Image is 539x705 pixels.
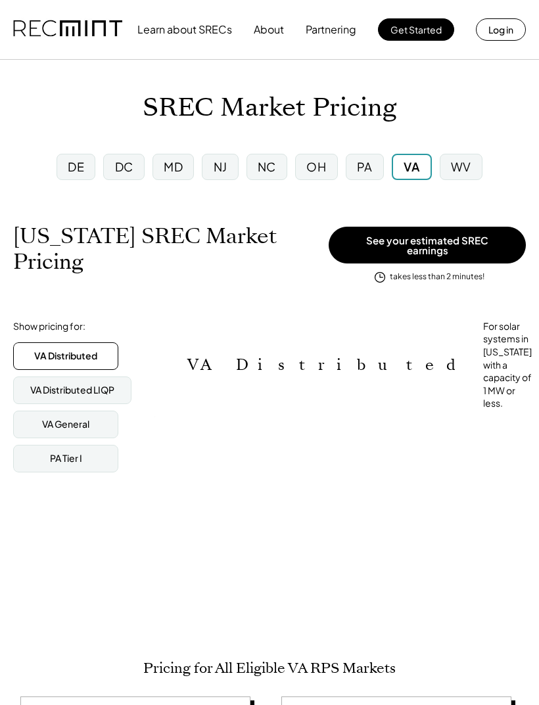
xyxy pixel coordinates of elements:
[404,158,419,175] div: VA
[254,16,284,43] button: About
[483,320,532,410] div: For solar systems in [US_STATE] with a capacity of 1 MW or less.
[306,16,356,43] button: Partnering
[378,18,454,41] button: Get Started
[451,158,471,175] div: WV
[143,93,396,124] h1: SREC Market Pricing
[13,223,322,275] h1: [US_STATE] SREC Market Pricing
[137,16,232,43] button: Learn about SRECs
[164,158,183,175] div: MD
[42,418,89,431] div: VA General
[34,350,97,363] div: VA Distributed
[13,7,122,52] img: recmint-logotype%403x.png
[306,158,326,175] div: OH
[13,320,85,333] div: Show pricing for:
[214,158,227,175] div: NJ
[258,158,276,175] div: NC
[143,660,396,677] h2: Pricing for All Eligible VA RPS Markets
[329,227,526,263] button: See your estimated SREC earnings
[357,158,373,175] div: PA
[476,18,526,41] button: Log in
[187,355,463,375] h2: VA Distributed
[115,158,133,175] div: DC
[68,158,84,175] div: DE
[50,452,82,465] div: PA Tier I
[390,271,484,283] div: takes less than 2 minutes!
[30,384,114,397] div: VA Distributed LIQP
